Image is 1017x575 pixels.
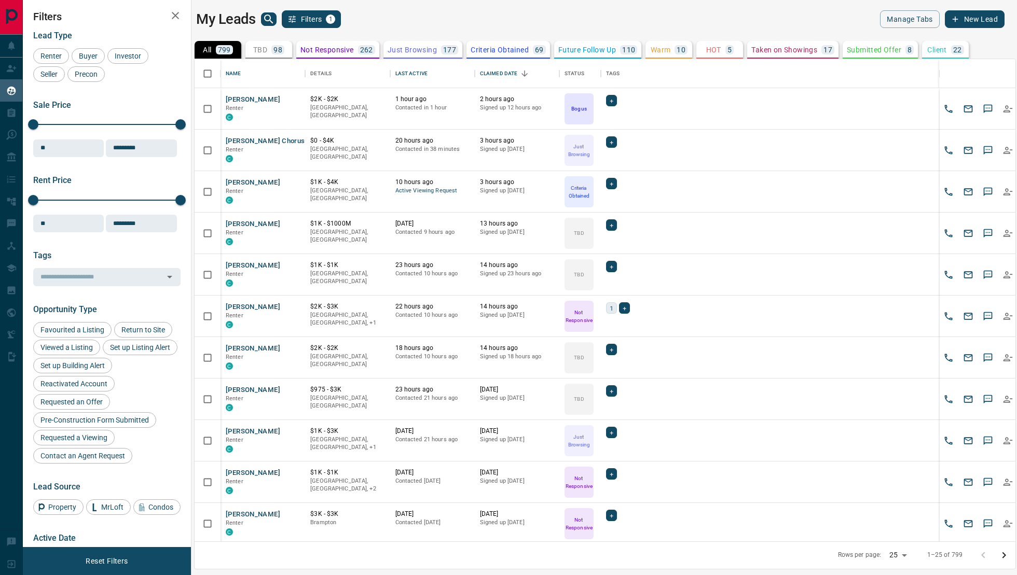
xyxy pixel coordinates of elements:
p: TBD [574,229,584,237]
div: + [606,261,617,272]
span: Precon [71,70,101,78]
p: [GEOGRAPHIC_DATA], [GEOGRAPHIC_DATA] [310,270,384,286]
svg: Sms [983,311,993,321]
button: Call [941,391,956,407]
svg: Sms [983,353,993,363]
button: search button [261,12,277,26]
button: Reallocate [1000,143,1015,158]
p: 69 [535,46,544,53]
p: Not Responsive [300,46,354,53]
svg: Call [943,436,954,446]
button: SMS [980,516,996,531]
p: 3 hours ago [480,136,554,145]
button: Filters1 [282,10,341,28]
button: SMS [980,267,996,283]
svg: Call [943,394,954,404]
p: $975 - $3K [310,385,384,394]
span: + [610,469,613,479]
span: Opportunity Type [33,304,97,314]
div: + [606,510,617,521]
p: Signed up [DATE] [480,311,554,319]
p: [GEOGRAPHIC_DATA], [GEOGRAPHIC_DATA] [310,145,384,161]
div: + [606,219,617,231]
p: 8 [908,46,912,53]
span: Requested an Offer [37,398,106,406]
button: Manage Tabs [880,10,939,28]
div: Reactivated Account [33,376,115,391]
div: Precon [67,66,105,82]
p: $1K - $4K [310,178,384,187]
div: condos.ca [226,155,233,162]
button: [PERSON_NAME] [226,95,280,105]
span: Renter [226,229,243,236]
span: Tags [33,250,51,260]
span: MrLoft [98,503,127,511]
p: [GEOGRAPHIC_DATA], [GEOGRAPHIC_DATA] [310,394,384,410]
p: $1K - $1K [310,261,384,270]
p: Signed up [DATE] [480,436,554,444]
p: Contacted 10 hours ago [395,311,470,319]
p: Signed up [DATE] [480,477,554,485]
button: Reset Filters [79,552,134,570]
span: Lead Type [33,31,72,40]
div: + [606,136,617,148]
p: $2K - $2K [310,95,384,104]
svg: Call [943,145,954,156]
svg: Reallocate [1002,311,1013,321]
button: [PERSON_NAME] Chorus [226,136,305,146]
button: [PERSON_NAME] [226,261,280,271]
span: Renter [226,271,243,277]
p: 17 [823,46,832,53]
span: Contact an Agent Request [37,452,129,460]
span: Investor [111,52,145,60]
button: Reallocate [1000,308,1015,324]
div: Requested an Offer [33,394,110,410]
svg: Call [943,311,954,321]
span: Renter [226,188,243,194]
span: Requested a Viewing [37,433,111,442]
svg: Call [943,104,954,114]
svg: Reallocate [1002,228,1013,239]
svg: Sms [983,477,993,487]
svg: Call [943,270,954,280]
div: Investor [107,48,148,64]
button: SMS [980,433,996,448]
svg: Reallocate [1002,436,1013,446]
button: [PERSON_NAME] [226,219,280,229]
div: Status [565,59,584,88]
svg: Sms [983,518,993,529]
p: TBD [253,46,267,53]
span: Sale Price [33,100,71,110]
p: 262 [360,46,373,53]
p: Contacted 10 hours ago [395,270,470,278]
div: Buyer [72,48,105,64]
p: [GEOGRAPHIC_DATA], [GEOGRAPHIC_DATA] [310,104,384,120]
svg: Call [943,228,954,239]
button: Reallocate [1000,516,1015,531]
svg: Email [963,353,973,363]
div: + [619,302,630,314]
div: condos.ca [226,445,233,453]
svg: Email [963,311,973,321]
div: Renter [33,48,69,64]
p: Taken on Showings [751,46,817,53]
p: Contacted 21 hours ago [395,436,470,444]
span: Renter [226,105,243,111]
p: $1K - $3K [310,427,384,436]
button: SMS [980,101,996,117]
div: Requested a Viewing [33,430,115,445]
button: Reallocate [1000,184,1015,200]
p: 13 hours ago [480,219,554,228]
div: condos.ca [226,279,233,287]
p: Signed up [DATE] [480,228,554,236]
button: Go to next page [994,545,1014,566]
svg: Email [963,477,973,487]
p: Signed up 18 hours ago [480,353,554,361]
span: Return to Site [118,326,169,334]
svg: Sms [983,187,993,197]
svg: Call [943,518,954,529]
button: [PERSON_NAME] [226,468,280,478]
span: + [610,220,613,230]
p: Not Responsive [566,308,593,324]
button: Reallocate [1000,267,1015,283]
